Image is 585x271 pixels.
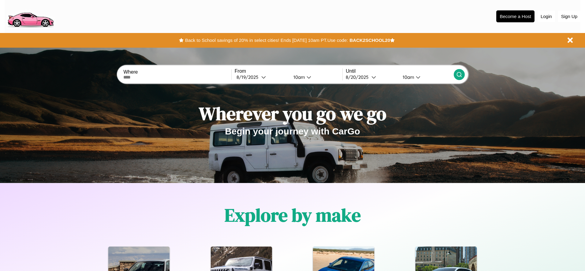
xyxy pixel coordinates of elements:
h1: Explore by make [225,203,361,228]
button: 10am [398,74,453,80]
button: 10am [289,74,342,80]
button: 8/19/2025 [235,74,289,80]
button: Login [538,11,555,22]
button: Become a Host [496,10,535,22]
div: 8 / 20 / 2025 [346,74,371,80]
label: From [235,68,342,74]
div: 10am [400,74,416,80]
div: 10am [290,74,307,80]
b: BACK2SCHOOL20 [349,38,390,43]
img: logo [5,3,56,29]
button: Back to School savings of 20% in select cities! Ends [DATE] 10am PT.Use code: [184,36,349,45]
label: Until [346,68,453,74]
div: 8 / 19 / 2025 [237,74,261,80]
button: Sign Up [558,11,580,22]
label: Where [123,69,231,75]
